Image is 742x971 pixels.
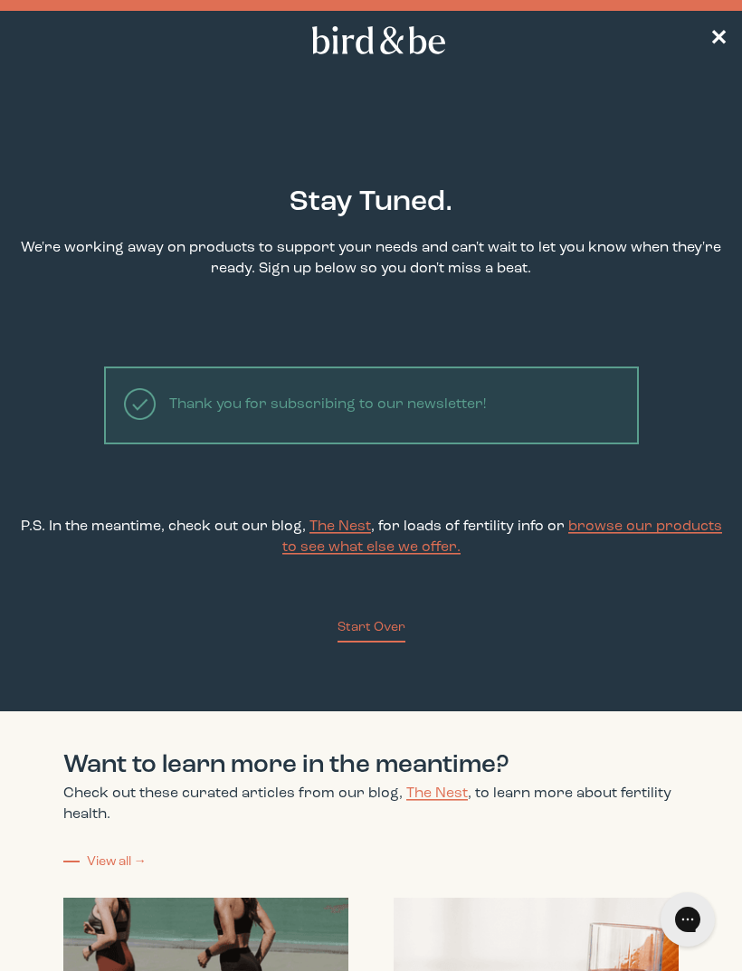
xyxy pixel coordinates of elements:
[104,367,639,444] div: Thank you for subscribing to our newsletter!
[14,517,728,558] p: P.S. In the meantime, check out our blog, , for loads of fertility info or
[63,852,147,871] a: View all →
[709,24,728,56] a: ✕
[63,784,679,825] p: Check out these curated articles from our blog, , to learn more about fertility health.
[290,182,452,224] h2: Stay Tuned.
[63,747,679,784] h2: Want to learn more in the meantime?
[338,573,405,643] a: Start Over
[282,519,722,555] a: browse our products to see what else we offer.
[338,618,405,643] button: Start Over
[309,519,371,534] a: The Nest
[652,886,724,953] iframe: Gorgias live chat messenger
[709,29,728,51] span: ✕
[406,786,468,801] a: The Nest
[14,238,728,280] p: We're working away on products to support your needs and can't wait to let you know when they're ...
